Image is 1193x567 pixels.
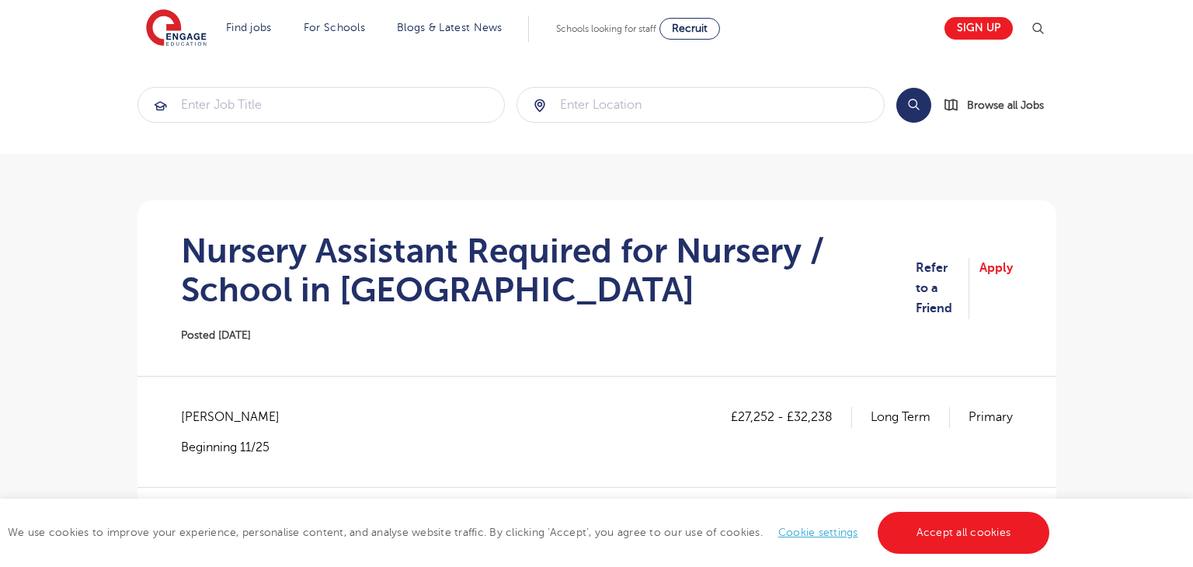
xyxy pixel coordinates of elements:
[397,22,503,33] a: Blogs & Latest News
[556,23,656,34] span: Schools looking for staff
[979,258,1013,319] a: Apply
[138,88,505,122] input: Submit
[181,439,295,456] p: Beginning 11/25
[181,329,251,341] span: Posted [DATE]
[871,407,950,427] p: Long Term
[967,96,1044,114] span: Browse all Jobs
[659,18,720,40] a: Recruit
[181,407,295,427] span: [PERSON_NAME]
[944,96,1056,114] a: Browse all Jobs
[969,407,1013,427] p: Primary
[304,22,365,33] a: For Schools
[896,88,931,123] button: Search
[137,87,506,123] div: Submit
[878,512,1050,554] a: Accept all cookies
[181,231,916,309] h1: Nursery Assistant Required for Nursery / School in [GEOGRAPHIC_DATA]
[226,22,272,33] a: Find jobs
[778,527,858,538] a: Cookie settings
[517,87,885,123] div: Submit
[517,88,884,122] input: Submit
[916,258,969,319] a: Refer to a Friend
[8,527,1053,538] span: We use cookies to improve your experience, personalise content, and analyse website traffic. By c...
[731,407,852,427] p: £27,252 - £32,238
[944,17,1013,40] a: Sign up
[146,9,207,48] img: Engage Education
[672,23,708,34] span: Recruit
